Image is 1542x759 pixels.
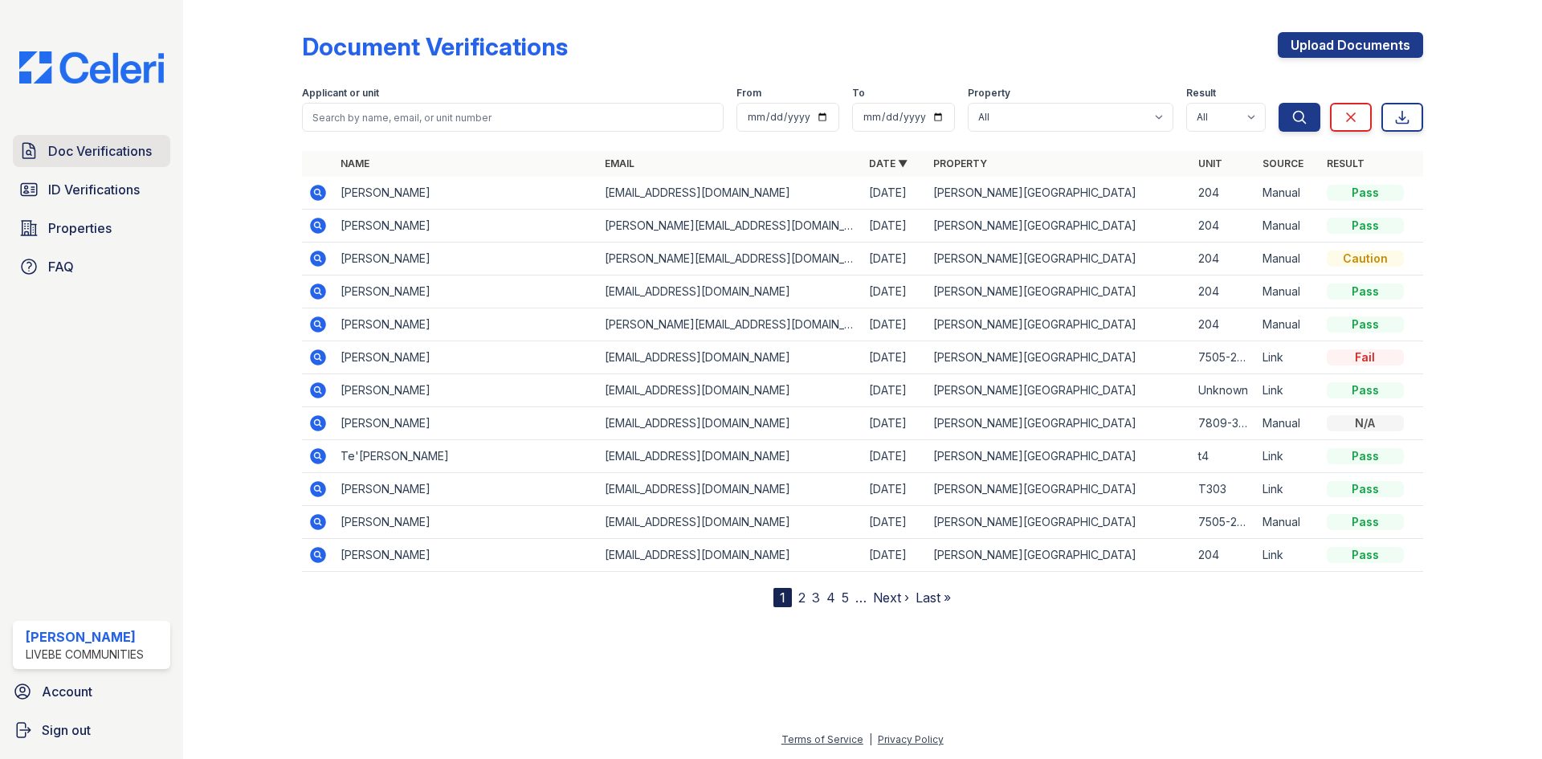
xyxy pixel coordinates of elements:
div: Caution [1327,251,1404,267]
div: 1 [773,588,792,607]
td: [PERSON_NAME][GEOGRAPHIC_DATA] [927,539,1191,572]
a: Privacy Policy [878,733,944,745]
a: ID Verifications [13,173,170,206]
td: [PERSON_NAME] [334,539,598,572]
td: [PERSON_NAME][EMAIL_ADDRESS][DOMAIN_NAME] [598,243,863,275]
button: Sign out [6,714,177,746]
div: [PERSON_NAME] [26,627,144,647]
div: Pass [1327,185,1404,201]
a: Unit [1198,157,1222,169]
input: Search by name, email, or unit number [302,103,724,132]
td: 7505-203 [1192,506,1256,539]
a: Next › [873,590,909,606]
a: Doc Verifications [13,135,170,167]
td: [PERSON_NAME] [334,308,598,341]
td: Manual [1256,210,1320,243]
td: [PERSON_NAME] [334,407,598,440]
td: [PERSON_NAME][GEOGRAPHIC_DATA] [927,506,1191,539]
td: Manual [1256,243,1320,275]
td: 204 [1192,210,1256,243]
span: FAQ [48,257,74,276]
div: Document Verifications [302,32,568,61]
span: Properties [48,218,112,238]
div: Pass [1327,382,1404,398]
a: Source [1263,157,1303,169]
td: Manual [1256,275,1320,308]
td: [PERSON_NAME] [334,473,598,506]
td: [PERSON_NAME] [334,341,598,374]
td: [PERSON_NAME][GEOGRAPHIC_DATA] [927,440,1191,473]
span: Sign out [42,720,91,740]
label: Applicant or unit [302,87,379,100]
td: [EMAIL_ADDRESS][DOMAIN_NAME] [598,539,863,572]
label: To [852,87,865,100]
td: [EMAIL_ADDRESS][DOMAIN_NAME] [598,374,863,407]
td: [DATE] [863,374,927,407]
td: [PERSON_NAME] [334,210,598,243]
td: [PERSON_NAME][GEOGRAPHIC_DATA] [927,341,1191,374]
td: [PERSON_NAME] [334,243,598,275]
td: 204 [1192,177,1256,210]
td: 7809-303 [1192,407,1256,440]
td: [DATE] [863,407,927,440]
td: [PERSON_NAME][GEOGRAPHIC_DATA] [927,473,1191,506]
div: Pass [1327,547,1404,563]
span: Doc Verifications [48,141,152,161]
span: ID Verifications [48,180,140,199]
label: Result [1186,87,1216,100]
td: [DATE] [863,243,927,275]
td: t4 [1192,440,1256,473]
div: Pass [1327,514,1404,530]
td: [DATE] [863,275,927,308]
td: [DATE] [863,308,927,341]
div: Pass [1327,218,1404,234]
td: Manual [1256,407,1320,440]
td: [PERSON_NAME][GEOGRAPHIC_DATA] [927,374,1191,407]
label: From [736,87,761,100]
td: [EMAIL_ADDRESS][DOMAIN_NAME] [598,440,863,473]
td: [PERSON_NAME][GEOGRAPHIC_DATA] [927,308,1191,341]
td: [DATE] [863,440,927,473]
label: Property [968,87,1010,100]
a: Last » [916,590,951,606]
td: [PERSON_NAME][GEOGRAPHIC_DATA] [927,275,1191,308]
td: [PERSON_NAME][GEOGRAPHIC_DATA] [927,177,1191,210]
td: [PERSON_NAME][EMAIL_ADDRESS][DOMAIN_NAME] [598,308,863,341]
a: 4 [826,590,835,606]
td: [PERSON_NAME] [334,374,598,407]
td: [PERSON_NAME][GEOGRAPHIC_DATA] [927,210,1191,243]
td: Manual [1256,177,1320,210]
div: Pass [1327,448,1404,464]
a: Terms of Service [781,733,863,745]
td: [EMAIL_ADDRESS][DOMAIN_NAME] [598,177,863,210]
a: 2 [798,590,806,606]
td: 204 [1192,275,1256,308]
td: [EMAIL_ADDRESS][DOMAIN_NAME] [598,506,863,539]
a: Name [341,157,369,169]
a: 3 [812,590,820,606]
td: [EMAIL_ADDRESS][DOMAIN_NAME] [598,341,863,374]
a: 5 [842,590,849,606]
td: Link [1256,440,1320,473]
td: Manual [1256,308,1320,341]
a: Properties [13,212,170,244]
a: Email [605,157,634,169]
td: [PERSON_NAME] [334,506,598,539]
a: Date ▼ [869,157,908,169]
td: [PERSON_NAME][GEOGRAPHIC_DATA] [927,407,1191,440]
td: [DATE] [863,473,927,506]
div: LiveBe Communities [26,647,144,663]
a: Upload Documents [1278,32,1423,58]
a: FAQ [13,251,170,283]
td: 204 [1192,308,1256,341]
span: Account [42,682,92,701]
div: | [869,733,872,745]
td: [PERSON_NAME] [334,177,598,210]
img: CE_Logo_Blue-a8612792a0a2168367f1c8372b55b34899dd931a85d93a1a3d3e32e68fde9ad4.png [6,51,177,84]
a: Result [1327,157,1365,169]
a: Account [6,675,177,708]
td: [DATE] [863,539,927,572]
td: T303 [1192,473,1256,506]
td: [EMAIL_ADDRESS][DOMAIN_NAME] [598,473,863,506]
td: 204 [1192,539,1256,572]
